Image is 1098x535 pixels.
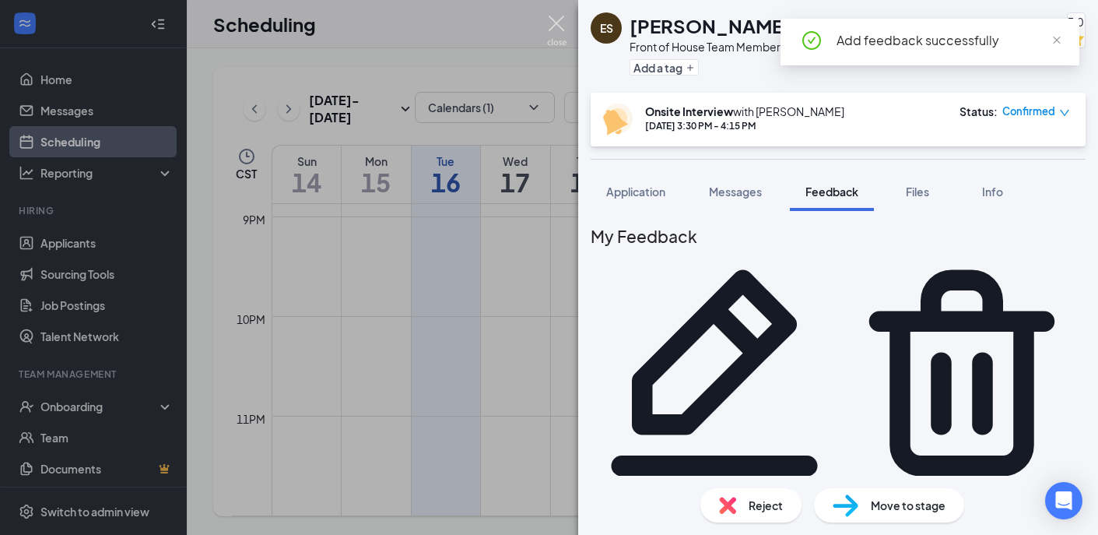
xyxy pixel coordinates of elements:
[1002,104,1055,119] span: Confirmed
[976,12,995,31] svg: Ellipses
[802,31,821,50] span: check-circle
[630,59,699,76] button: PlusAdd a tag
[686,63,695,72] svg: Plus
[1068,13,1085,30] span: 3.0
[906,185,929,199] span: Files
[645,119,844,132] div: [DATE] 3:30 PM - 4:15 PM
[606,185,665,199] span: Application
[709,185,762,199] span: Messages
[837,31,1061,50] div: Add feedback successfully
[871,497,945,514] span: Move to stage
[1059,107,1070,118] span: down
[645,104,733,118] b: Onsite Interview
[838,249,1086,497] svg: Trash
[749,497,783,514] span: Reject
[600,20,613,36] div: ES
[1045,482,1082,519] div: Open Intercom Messenger
[645,104,844,119] div: with [PERSON_NAME]
[630,12,791,39] h1: [PERSON_NAME]
[1051,35,1062,46] span: close
[630,39,903,55] div: Front of House Team Member - Part Time at Barbers Hill
[982,185,1003,199] span: Info
[959,104,998,119] div: Status :
[591,224,1086,249] h2: My Feedback
[805,185,858,199] span: Feedback
[591,249,838,497] svg: Pencil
